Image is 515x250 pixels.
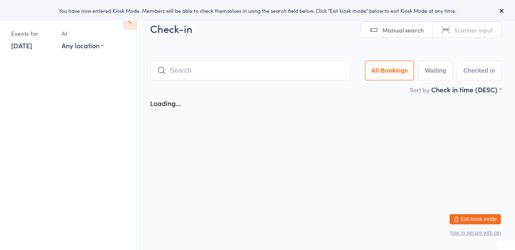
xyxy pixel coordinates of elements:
div: Events for [11,26,53,41]
div: Loading... [150,98,181,108]
button: Checked in [457,61,502,80]
input: Search [150,61,351,80]
button: Exit kiosk mode [450,214,501,224]
a: [DATE] [11,41,32,50]
div: You have now entered Kiosk Mode. Members will be able to check themselves in using the search fie... [14,7,501,14]
label: Sort by [410,85,429,94]
button: how to secure with pin [450,230,501,236]
div: Check in time (DESC) [431,85,502,94]
div: At [62,26,104,41]
div: Any location [62,41,104,50]
span: Manual search [382,26,424,34]
button: All Bookings [365,61,414,80]
button: Waiting [418,61,453,80]
h2: Check-in [150,21,502,35]
span: Scanner input [454,26,493,34]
